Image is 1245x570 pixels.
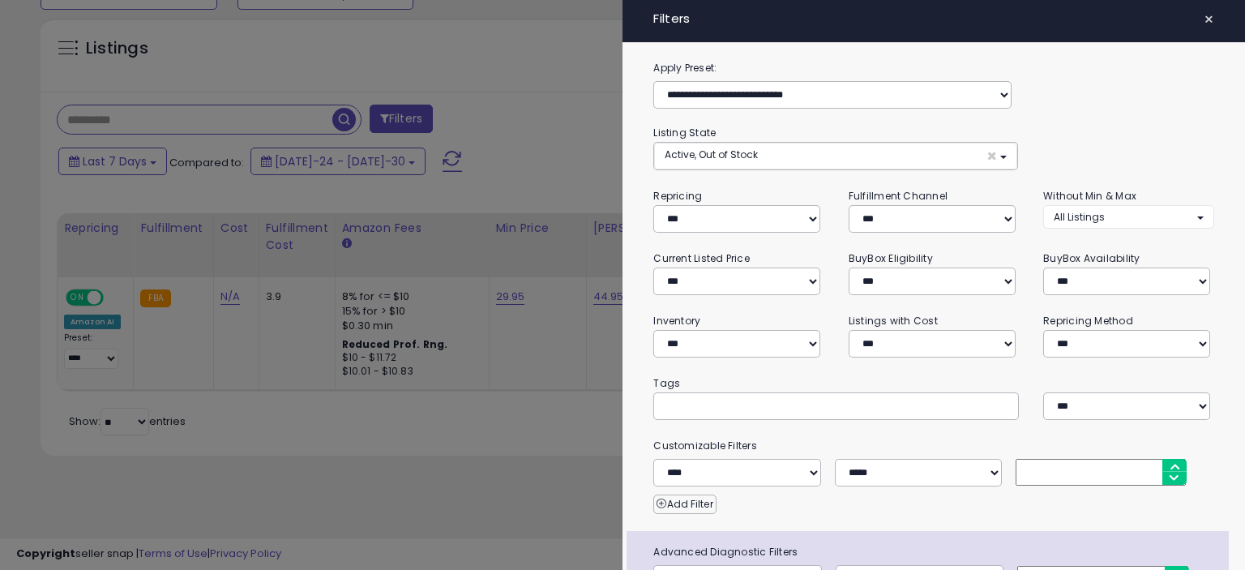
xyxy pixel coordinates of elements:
small: Repricing [653,189,702,203]
small: Current Listed Price [653,251,749,265]
small: BuyBox Eligibility [849,251,933,265]
button: Add Filter [653,495,716,514]
small: Inventory [653,314,700,328]
small: Customizable Filters [641,437,1226,455]
span: Advanced Diagnostic Filters [641,543,1228,561]
span: All Listings [1054,210,1105,224]
small: Without Min & Max [1043,189,1136,203]
span: × [986,148,997,165]
small: Listings with Cost [849,314,938,328]
small: BuyBox Availability [1043,251,1140,265]
button: × [1197,8,1221,31]
small: Fulfillment Channel [849,189,948,203]
small: Repricing Method [1043,314,1133,328]
small: Tags [641,375,1226,392]
small: Listing State [653,126,716,139]
span: × [1204,8,1214,31]
span: Active, Out of Stock [665,148,758,161]
button: All Listings [1043,205,1213,229]
h4: Filters [653,12,1213,26]
label: Apply Preset: [641,59,1226,77]
button: Active, Out of Stock × [654,143,1016,169]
